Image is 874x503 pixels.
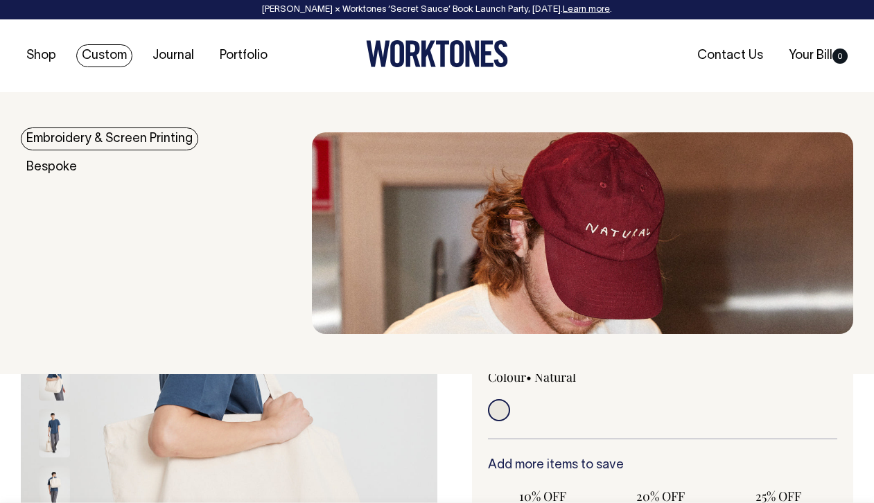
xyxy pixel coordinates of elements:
a: Custom [76,44,132,67]
a: Contact Us [692,44,769,67]
label: Natural [534,369,576,385]
img: natural [39,409,70,457]
a: Learn more [563,6,610,14]
a: Embroidery & Screen Printing [21,127,198,150]
div: Colour [488,369,628,385]
h6: Add more items to save [488,459,838,473]
img: natural [39,352,70,400]
a: Your Bill0 [783,44,853,67]
a: Journal [147,44,200,67]
img: embroidery & Screen Printing [312,132,853,334]
div: [PERSON_NAME] × Worktones ‘Secret Sauce’ Book Launch Party, [DATE]. . [14,5,860,15]
span: • [526,369,532,385]
span: 0 [832,48,848,64]
a: Shop [21,44,62,67]
a: Bespoke [21,156,82,179]
a: Portfolio [214,44,273,67]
